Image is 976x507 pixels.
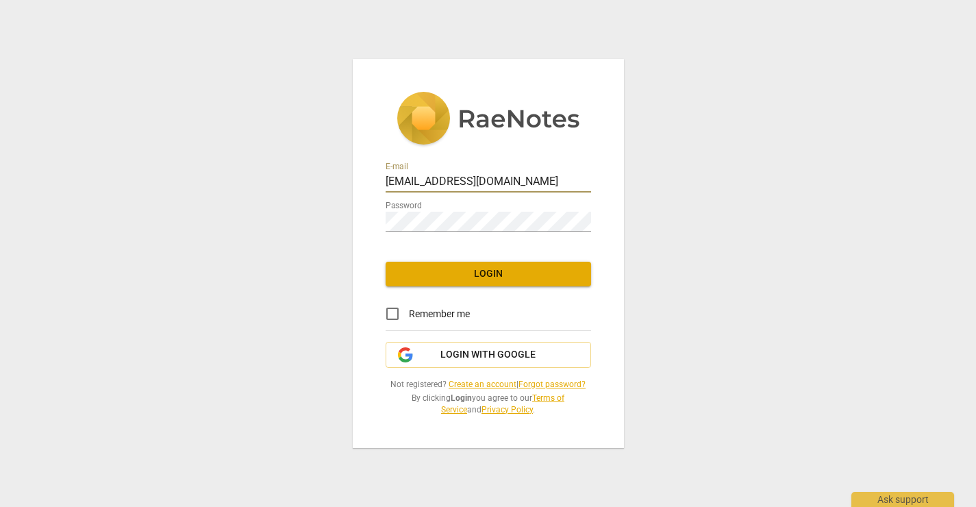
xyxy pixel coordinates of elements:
[409,307,470,321] span: Remember me
[386,163,408,171] label: E-mail
[440,348,536,362] span: Login with Google
[386,393,591,415] span: By clicking you agree to our and .
[481,405,533,415] a: Privacy Policy
[386,342,591,368] button: Login with Google
[386,262,591,286] button: Login
[386,202,422,210] label: Password
[449,380,516,389] a: Create an account
[397,267,580,281] span: Login
[441,393,564,415] a: Terms of Service
[386,379,591,391] span: Not registered? |
[518,380,586,389] a: Forgot password?
[451,393,472,403] b: Login
[397,92,580,148] img: 5ac2273c67554f335776073100b6d88f.svg
[851,492,954,507] div: Ask support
